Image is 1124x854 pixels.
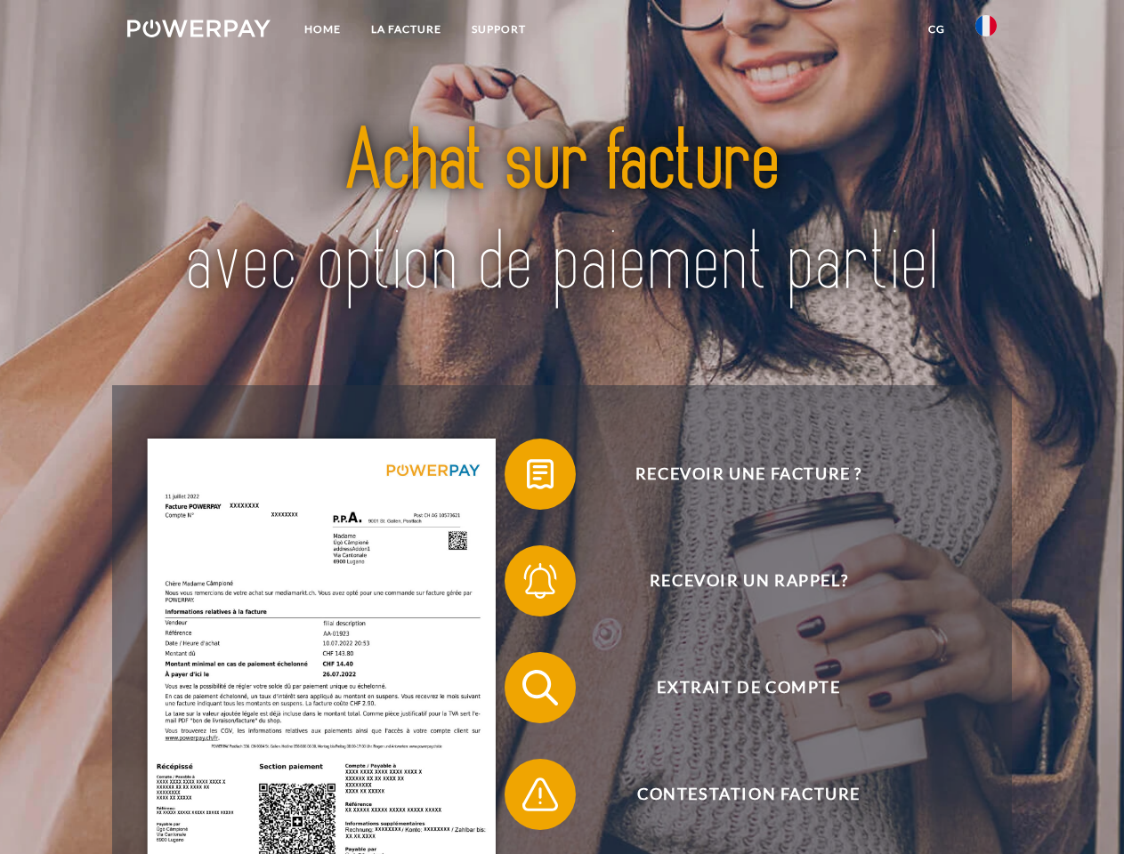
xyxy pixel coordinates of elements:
[457,13,541,45] a: Support
[913,13,960,45] a: CG
[518,665,562,710] img: qb_search.svg
[518,772,562,817] img: qb_warning.svg
[530,759,966,830] span: Contestation Facture
[127,20,271,37] img: logo-powerpay-white.svg
[289,13,356,45] a: Home
[505,545,967,616] button: Recevoir un rappel?
[530,439,966,510] span: Recevoir une facture ?
[505,439,967,510] button: Recevoir une facture ?
[356,13,457,45] a: LA FACTURE
[530,545,966,616] span: Recevoir un rappel?
[530,652,966,723] span: Extrait de compte
[518,559,562,603] img: qb_bell.svg
[975,15,997,36] img: fr
[170,85,954,341] img: title-powerpay_fr.svg
[505,652,967,723] button: Extrait de compte
[518,452,562,496] img: qb_bill.svg
[505,759,967,830] button: Contestation Facture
